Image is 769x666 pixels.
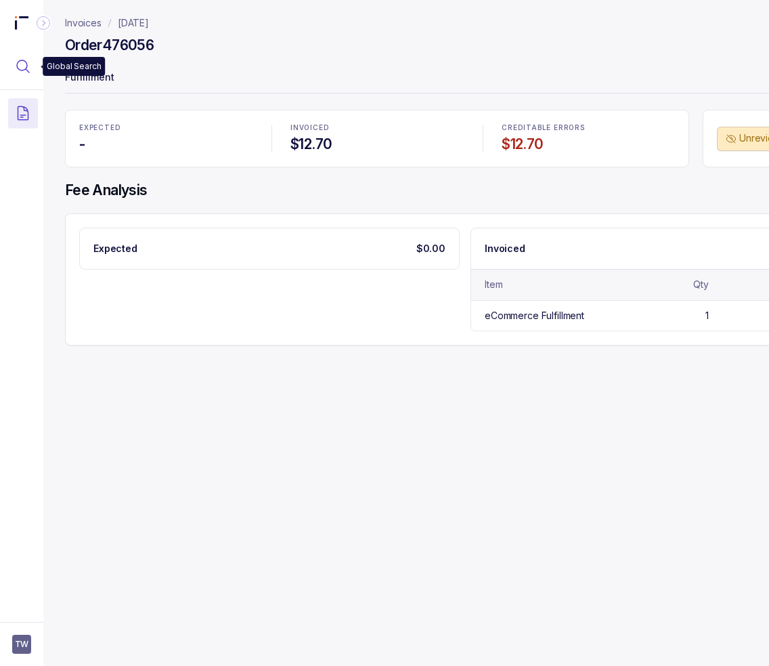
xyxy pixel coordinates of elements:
[65,16,149,30] nav: breadcrumb
[290,135,464,154] h4: $12.70
[485,278,502,291] div: Item
[35,15,51,31] div: Collapse Icon
[79,124,252,132] p: EXPECTED
[118,16,149,30] a: [DATE]
[693,278,709,291] div: Qty
[705,309,709,322] div: 1
[47,60,101,73] p: Global Search
[65,16,102,30] a: Invoices
[65,36,154,55] h4: Order 476056
[416,242,445,255] p: $0.00
[8,98,38,128] button: Menu Icon Button DocumentTextIcon
[79,135,252,154] h4: -
[12,635,31,654] button: User initials
[93,242,137,255] p: Expected
[8,51,38,81] button: Menu Icon Button MagnifyingGlassIcon
[290,124,464,132] p: INVOICED
[502,124,675,132] p: CREDITABLE ERRORS
[485,309,584,322] div: eCommerce Fulfillment
[502,135,675,154] h4: $12.70
[485,242,525,255] p: Invoiced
